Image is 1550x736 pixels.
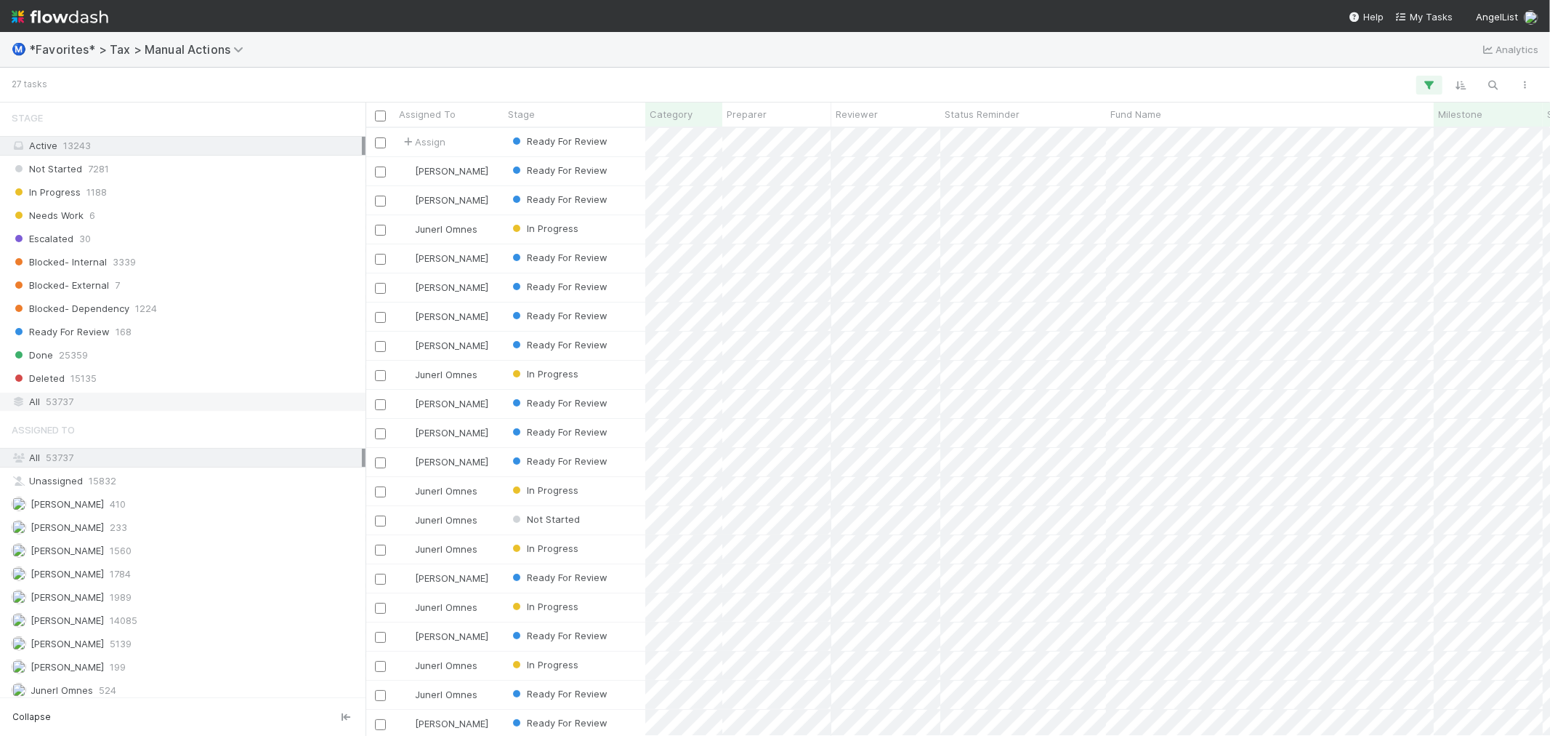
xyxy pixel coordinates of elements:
[401,340,413,351] img: avatar_711f55b7-5a46-40da-996f-bc93b6b86381.png
[375,545,386,556] input: Toggle Row Selected
[12,4,108,29] img: logo-inverted-e16ddd16eac7371096b0.svg
[415,514,477,526] span: Junerl Omnes
[375,312,386,323] input: Toggle Row Selected
[375,254,386,265] input: Toggle Row Selected
[509,484,578,496] span: In Progress
[375,111,386,121] input: Toggle All Rows Selected
[99,681,116,700] span: 524
[836,107,878,121] span: Reviewer
[31,545,104,556] span: [PERSON_NAME]
[12,393,362,411] div: All
[1395,9,1453,24] a: My Tasks
[375,137,386,148] input: Toggle Row Selected
[509,717,608,729] span: Ready For Review
[12,683,26,697] img: avatar_de77a991-7322-4664-a63d-98ba485ee9e0.png
[401,456,413,468] img: avatar_711f55b7-5a46-40da-996f-bc93b6b86381.png
[415,543,477,555] span: Junerl Omnes
[110,588,132,607] span: 1989
[509,281,608,292] span: Ready For Review
[401,223,413,235] img: avatar_de77a991-7322-4664-a63d-98ba485ee9e0.png
[415,631,488,642] span: [PERSON_NAME]
[509,543,578,554] span: In Progress
[401,689,413,700] img: avatar_de77a991-7322-4664-a63d-98ba485ee9e0.png
[400,135,445,149] div: Assign
[509,134,608,148] div: Ready For Review
[415,398,488,409] span: [PERSON_NAME]
[401,281,413,293] img: avatar_711f55b7-5a46-40da-996f-bc93b6b86381.png
[415,165,488,177] span: [PERSON_NAME]
[12,567,26,581] img: avatar_cfa6ccaa-c7d9-46b3-b608-2ec56ecf97ad.png
[400,338,488,353] div: [PERSON_NAME]
[79,230,91,248] span: 30
[509,367,578,381] div: In Progress
[375,516,386,527] input: Toggle Row Selected
[509,688,608,700] span: Ready For Review
[509,541,578,556] div: In Progress
[12,613,26,628] img: avatar_d45d11ee-0024-4901-936f-9df0a9cc3b4e.png
[415,369,477,380] span: Junerl Omnes
[12,472,362,490] div: Unassigned
[508,107,535,121] span: Stage
[31,615,104,626] span: [PERSON_NAME]
[375,370,386,381] input: Toggle Row Selected
[509,279,608,294] div: Ready For Review
[12,160,82,178] span: Not Started
[509,337,608,352] div: Ready For Review
[86,183,107,201] span: 1188
[12,276,109,295] span: Blocked- External
[12,230,73,248] span: Escalated
[401,572,413,584] img: avatar_66854b90-094e-431f-b713-6ac88429a2b8.png
[509,193,608,205] span: Ready For Review
[650,107,693,121] span: Category
[509,164,608,176] span: Ready For Review
[375,487,386,497] input: Toggle Row Selected
[375,225,386,236] input: Toggle Row Selected
[509,657,578,672] div: In Progress
[509,425,608,439] div: Ready For Review
[415,485,477,497] span: Junerl Omnes
[509,455,608,467] span: Ready For Review
[375,428,386,439] input: Toggle Row Selected
[401,660,413,671] img: avatar_de77a991-7322-4664-a63d-98ba485ee9e0.png
[110,658,126,676] span: 199
[12,300,129,318] span: Blocked- Dependency
[110,565,131,583] span: 1784
[375,399,386,410] input: Toggle Row Selected
[509,223,578,234] span: In Progress
[12,369,65,388] span: Deleted
[509,163,608,177] div: Ready For Review
[401,165,413,177] img: avatar_66854b90-094e-431f-b713-6ac88429a2b8.png
[1349,9,1384,24] div: Help
[509,192,608,207] div: Ready For Review
[401,631,413,642] img: avatar_66854b90-094e-431f-b713-6ac88429a2b8.png
[400,571,488,585] div: [PERSON_NAME]
[509,659,578,671] span: In Progress
[415,660,477,671] span: Junerl Omnes
[12,711,51,724] span: Collapse
[46,452,73,463] span: 53737
[400,164,488,178] div: [PERSON_NAME]
[400,484,477,498] div: Junerl Omnes
[509,570,608,585] div: Ready For Review
[400,455,488,469] div: [PERSON_NAME]
[12,346,53,364] span: Done
[31,661,104,673] span: [PERSON_NAME]
[12,497,26,511] img: avatar_55a2f090-1307-4765-93b4-f04da16234ba.png
[509,601,578,612] span: In Progress
[509,454,608,468] div: Ready For Review
[509,599,578,614] div: In Progress
[509,397,608,409] span: Ready For Review
[1476,11,1518,23] span: AngelList
[400,629,488,644] div: [PERSON_NAME]
[1438,107,1482,121] span: Milestone
[509,630,608,641] span: Ready For Review
[375,283,386,294] input: Toggle Row Selected
[63,140,91,151] span: 13243
[509,426,608,438] span: Ready For Review
[31,591,104,603] span: [PERSON_NAME]
[401,398,413,409] img: avatar_e41e7ae5-e7d9-4d8d-9f56-31b0d7a2f4fd.png
[401,514,413,526] img: avatar_de77a991-7322-4664-a63d-98ba485ee9e0.png
[400,542,477,556] div: Junerl Omnes
[400,251,488,265] div: [PERSON_NAME]
[12,207,84,225] span: Needs Work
